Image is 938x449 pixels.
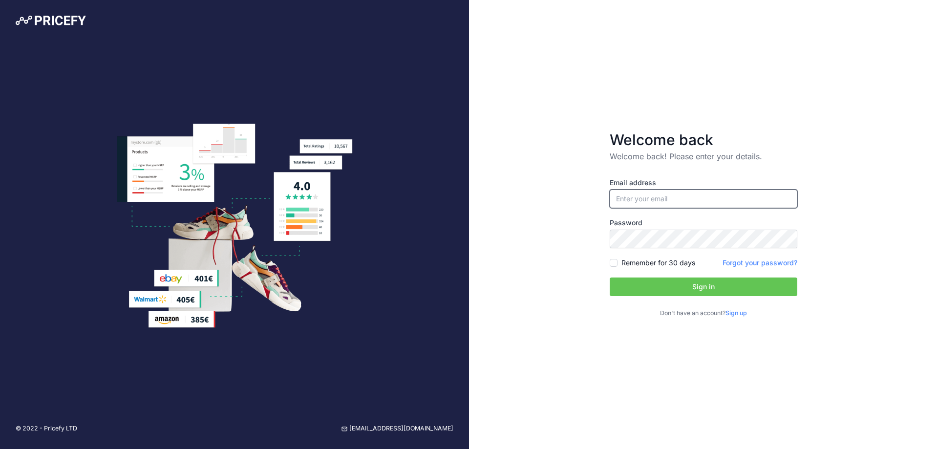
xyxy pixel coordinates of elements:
[610,150,797,162] p: Welcome back! Please enter your details.
[610,190,797,208] input: Enter your email
[610,178,797,188] label: Email address
[610,278,797,296] button: Sign in
[723,258,797,267] a: Forgot your password?
[610,218,797,228] label: Password
[16,424,77,433] p: © 2022 - Pricefy LTD
[621,258,695,268] label: Remember for 30 days
[341,424,453,433] a: [EMAIL_ADDRESS][DOMAIN_NAME]
[16,16,86,25] img: Pricefy
[725,309,747,317] a: Sign up
[610,309,797,318] p: Don't have an account?
[610,131,797,149] h3: Welcome back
